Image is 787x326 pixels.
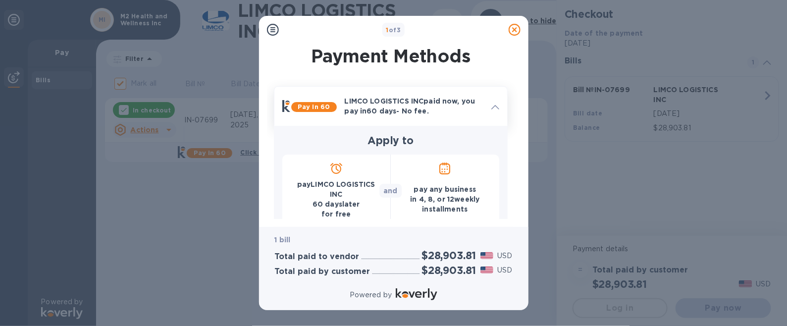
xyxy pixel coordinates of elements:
[290,179,383,219] p: pay LIMCO LOGISTICS INC 60 days later for free
[367,134,414,147] b: Apply to
[345,96,483,116] p: LIMCO LOGISTICS INC paid now, you pay in 60 days - No fee.
[383,186,397,196] p: and
[421,264,476,276] h2: $28,903.81
[480,267,494,273] img: USD
[399,184,491,214] p: pay any business in 4 , 8 , or 12 weekly installments
[275,236,291,244] b: 1 bill
[386,26,389,34] span: 1
[421,249,476,262] h2: $28,903.81
[350,290,392,300] p: Powered by
[298,103,330,110] b: Pay in 60
[396,288,437,300] img: Logo
[497,251,512,261] p: USD
[497,265,512,275] p: USD
[275,267,370,276] h3: Total paid by customer
[386,26,401,34] b: of 3
[480,252,494,259] img: USD
[275,252,360,262] h3: Total paid to vendor
[272,46,510,66] h1: Payment Methods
